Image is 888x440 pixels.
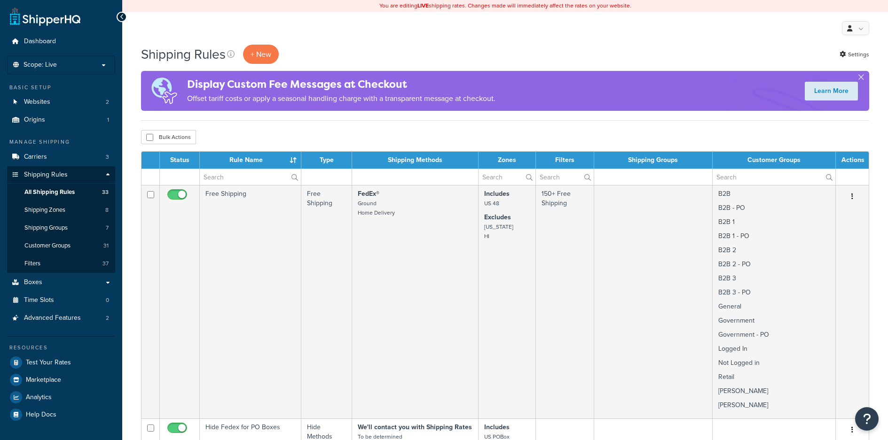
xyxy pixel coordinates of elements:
[141,71,187,111] img: duties-banner-06bc72dcb5fe05cb3f9472aba00be2ae8eb53ab6f0d8bb03d382ba314ac3c341.png
[26,376,61,384] span: Marketplace
[200,169,301,185] input: Search
[352,152,479,169] th: Shipping Methods
[106,314,109,322] span: 2
[7,292,115,309] li: Time Slots
[718,344,830,354] p: Logged In
[24,314,81,322] span: Advanced Features
[106,296,109,304] span: 0
[107,116,109,124] span: 1
[718,386,830,396] p: [PERSON_NAME]
[7,184,115,201] a: All Shipping Rules 33
[718,330,830,340] p: Government - PO
[840,48,869,61] a: Settings
[484,223,513,240] small: [US_STATE] HI
[7,255,115,272] li: Filters
[718,372,830,382] p: Retail
[536,185,594,418] td: 150+ Free Shipping
[484,189,510,199] strong: Includes
[718,401,830,410] p: [PERSON_NAME]
[358,199,395,217] small: Ground Home Delivery
[7,166,115,184] a: Shipping Rules
[718,232,830,241] p: B2B 1 - PO
[10,7,80,26] a: ShipperHQ Home
[24,116,45,124] span: Origins
[7,201,115,219] a: Shipping Zones 8
[102,260,109,268] span: 37
[7,237,115,255] li: Customer Groups
[24,260,40,268] span: Filters
[855,407,879,431] button: Open Resource Center
[7,389,115,406] li: Analytics
[24,242,71,250] span: Customer Groups
[7,138,115,146] div: Manage Shipping
[24,153,47,161] span: Carriers
[26,394,52,401] span: Analytics
[7,354,115,371] a: Test Your Rates
[7,111,115,129] li: Origins
[718,246,830,255] p: B2B 2
[358,422,472,432] strong: We'll contact you with Shipping Rates
[7,371,115,388] a: Marketplace
[7,219,115,237] a: Shipping Groups 7
[141,45,226,63] h1: Shipping Rules
[7,84,115,92] div: Basic Setup
[301,185,352,418] td: Free Shipping
[24,171,68,179] span: Shipping Rules
[24,98,50,106] span: Websites
[7,406,115,423] a: Help Docs
[718,302,830,311] p: General
[7,166,115,273] li: Shipping Rules
[301,152,352,169] th: Type
[7,292,115,309] a: Time Slots 0
[24,188,75,196] span: All Shipping Rules
[836,152,869,169] th: Actions
[718,217,830,227] p: B2B 1
[106,153,109,161] span: 3
[7,93,115,111] li: Websites
[24,296,54,304] span: Time Slots
[7,274,115,291] a: Boxes
[805,82,858,100] a: Learn More
[106,224,109,232] span: 7
[7,148,115,166] a: Carriers 3
[7,219,115,237] li: Shipping Groups
[718,358,830,368] p: Not Logged in
[484,212,511,222] strong: Excludes
[358,189,379,199] strong: FedEx®
[24,278,42,286] span: Boxes
[7,148,115,166] li: Carriers
[24,224,68,232] span: Shipping Groups
[713,152,836,169] th: Customer Groups
[718,316,830,325] p: Government
[7,33,115,50] a: Dashboard
[718,274,830,283] p: B2B 3
[243,45,279,64] p: + New
[160,152,200,169] th: Status
[103,242,109,250] span: 31
[718,203,830,213] p: B2B - PO
[24,61,57,69] span: Scope: Live
[26,359,71,367] span: Test Your Rates
[484,422,510,432] strong: Includes
[7,309,115,327] a: Advanced Features 2
[484,199,499,208] small: US 48
[7,93,115,111] a: Websites 2
[7,184,115,201] li: All Shipping Rules
[200,185,301,418] td: Free Shipping
[718,288,830,297] p: B2B 3 - PO
[7,201,115,219] li: Shipping Zones
[536,169,594,185] input: Search
[7,111,115,129] a: Origins 1
[24,38,56,46] span: Dashboard
[718,260,830,269] p: B2B 2 - PO
[417,1,429,10] b: LIVE
[713,185,836,418] td: B2B
[713,169,835,185] input: Search
[200,152,301,169] th: Rule Name : activate to sort column ascending
[187,92,495,105] p: Offset tariff costs or apply a seasonal handling charge with a transparent message at checkout.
